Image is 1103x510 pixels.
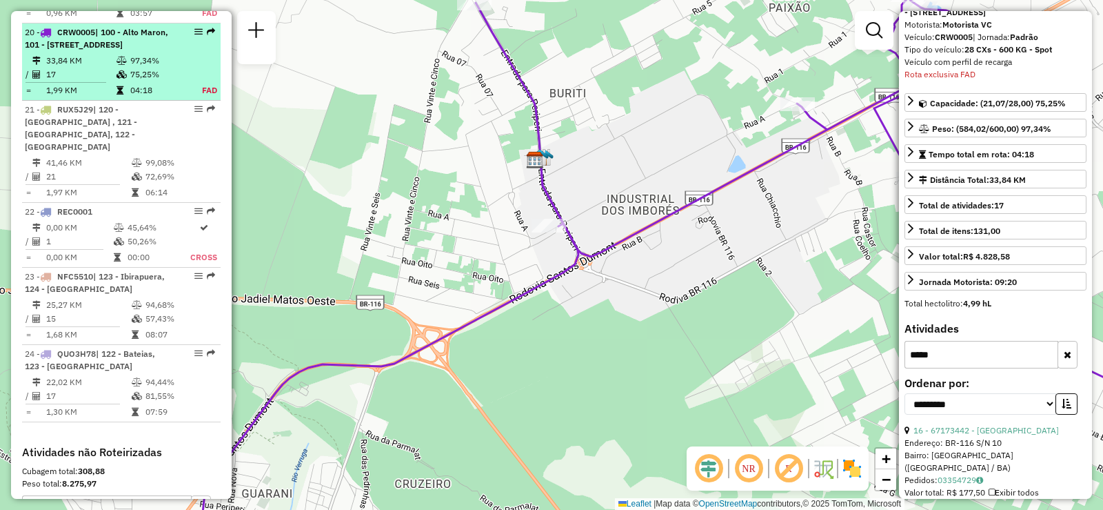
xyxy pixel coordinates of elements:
i: Rota otimizada [200,224,208,232]
div: Peso total: [22,478,221,490]
div: Distância Total: [919,174,1026,186]
i: % de utilização da cubagem [132,315,142,323]
td: 1,30 KM [45,405,131,419]
strong: 308,88 [78,466,105,476]
em: Opções [194,28,203,36]
td: 08:07 [145,328,214,342]
td: 1,97 KM [45,186,131,199]
td: 25,27 KM [45,298,131,312]
i: Distância Total [32,159,41,167]
span: + [882,450,891,467]
td: 75,25% [130,68,187,81]
a: Distância Total:33,84 KM [904,170,1086,188]
span: 21 - [25,104,137,152]
span: Ocultar deslocamento [692,452,725,485]
td: = [25,6,32,20]
strong: 131,00 [973,226,1000,236]
em: Rota exportada [207,105,215,113]
img: Fluxo de ruas [812,458,834,480]
h4: Atividades não Roteirizadas [22,446,221,459]
td: 07:59 [145,405,214,419]
td: 1,99 KM [45,84,116,97]
div: Jornada Motorista: 09:20 [919,276,1017,288]
div: Total de itens: [919,225,1000,237]
td: 94,68% [145,298,214,312]
i: Distância Total [32,378,41,386]
td: 1 [45,235,113,248]
td: 0,00 KM [45,221,113,235]
td: 22,02 KM [45,375,131,389]
td: = [25,328,32,342]
div: Map data © contributors,© 2025 TomTom, Microsoft [615,498,904,510]
strong: 4,99 hL [963,298,991,308]
em: Opções [194,105,203,113]
strong: 8.275,97 [62,478,97,489]
i: Tempo total em rota [132,408,139,416]
td: 81,55% [145,389,214,403]
td: 17 [45,389,131,403]
td: 0,96 KM [45,6,116,20]
a: OpenStreetMap [699,499,758,509]
em: Opções [194,272,203,280]
em: Rota exportada [207,349,215,357]
td: 0,00 KM [45,251,113,264]
span: 20 - [25,27,168,50]
em: Rota exportada [207,207,215,215]
div: Endereço: BR-116 S/N 10 [904,437,1086,449]
span: CRW0005 [57,27,95,37]
td: / [25,170,32,184]
span: 22 - [25,206,92,217]
span: Exibir todos [989,487,1039,498]
a: Capacidade: (21,07/28,00) 75,25% [904,93,1086,112]
i: Tempo total em rota [114,253,121,262]
td: 45,64% [127,221,190,235]
i: % de utilização da cubagem [132,173,142,181]
span: REC0001 [57,206,92,217]
i: % de utilização da cubagem [132,392,142,400]
div: Valor total: [919,251,1010,263]
td: 00:00 [127,251,190,264]
span: Tempo total em rota: 04:18 [929,149,1034,159]
td: 94,44% [145,375,214,389]
span: 24 - [25,349,155,371]
span: Peso: (584,02/600,00) 97,34% [932,124,1051,134]
img: FAD Vitória da Conquista [531,148,549,166]
em: Opções [194,207,203,215]
td: 41,46 KM [45,156,131,170]
span: RUX5J29 [57,104,93,115]
span: 23 - [25,271,165,294]
td: 1,68 KM [45,328,131,342]
span: Capacidade: (21,07/28,00) 75,25% [930,98,1066,108]
h4: Atividades [904,322,1086,335]
label: Ordenar por: [904,375,1086,391]
span: Exibir rótulo [772,452,805,485]
div: Valor total: R$ 177,50 [904,487,1086,499]
div: Bairro: [GEOGRAPHIC_DATA] ([GEOGRAPHIC_DATA] / BA) [904,449,1086,474]
i: % de utilização da cubagem [114,237,124,246]
strong: Padrão [1010,32,1038,42]
a: 16 - 67173442 - [GEOGRAPHIC_DATA] [913,425,1059,435]
i: Total de Atividades [32,392,41,400]
span: | Jornada: [973,32,1038,42]
i: % de utilização do peso [132,378,142,386]
a: Nova sessão e pesquisa [243,17,270,48]
td: / [25,235,32,248]
td: / [25,389,32,403]
div: Tipo do veículo: [904,43,1086,56]
a: Zoom out [876,469,896,490]
div: Veículo: [904,31,1086,43]
span: | 123 - Ibirapuera, 124 - [GEOGRAPHIC_DATA] [25,271,165,294]
div: Rota exclusiva FAD [904,68,1086,81]
i: % de utilização do peso [117,57,127,65]
span: Ocultar NR [732,452,765,485]
td: 21 [45,170,131,184]
span: | 100 - Alto Maron, 101 - [STREET_ADDRESS] [25,27,168,50]
i: Total de Atividades [32,70,41,79]
td: 33,84 KM [45,54,116,68]
td: / [25,68,32,81]
strong: R$ 4.828,58 [963,251,1010,262]
a: Total de atividades:17 [904,195,1086,214]
i: % de utilização do peso [114,224,124,232]
i: % de utilização do peso [132,301,142,309]
div: Motorista: [904,19,1086,31]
